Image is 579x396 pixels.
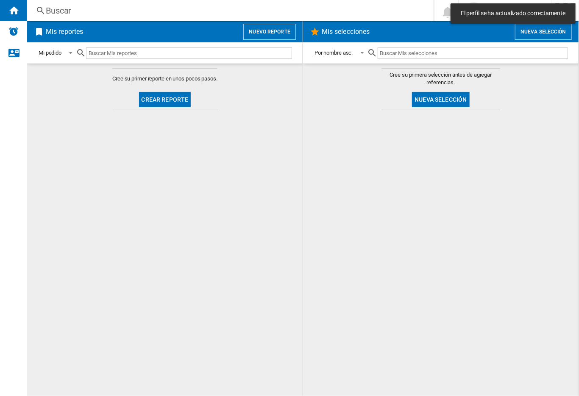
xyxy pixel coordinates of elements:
[378,47,568,59] input: Buscar Mis selecciones
[315,50,353,56] div: Por nombre asc.
[44,24,85,40] h2: Mis reportes
[112,75,217,83] span: Cree su primer reporte en unos pocos pasos.
[458,9,568,18] span: El perfil se ha actualizado correctamente
[86,47,292,59] input: Buscar Mis reportes
[320,24,372,40] h2: Mis selecciones
[39,50,61,56] div: Mi pedido
[46,5,412,17] div: Buscar
[8,26,19,36] img: alerts-logo.svg
[243,24,296,40] button: Nuevo reporte
[515,24,572,40] button: Nueva selección
[412,92,469,107] button: Nueva selección
[139,92,191,107] button: Crear reporte
[381,71,500,86] span: Cree su primera selección antes de agregar referencias.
